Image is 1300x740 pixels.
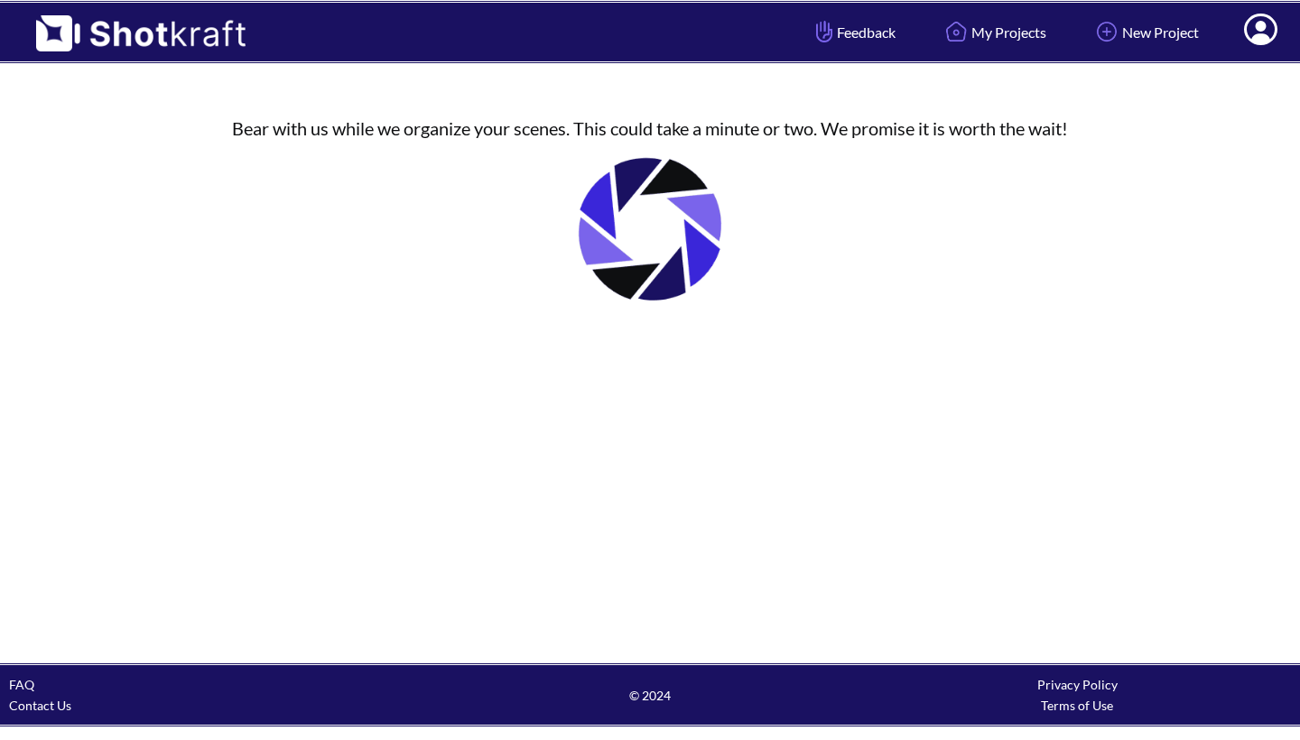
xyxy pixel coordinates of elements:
a: My Projects [927,8,1060,56]
a: Contact Us [9,698,71,713]
div: Privacy Policy [864,674,1291,695]
img: Hand Icon [812,16,837,47]
a: New Project [1078,8,1212,56]
img: Home Icon [941,16,971,47]
a: FAQ [9,677,34,692]
div: Terms of Use [864,695,1291,716]
img: Add Icon [1091,16,1122,47]
img: Loading.. [560,139,740,319]
span: Feedback [812,22,896,42]
span: © 2024 [436,685,863,706]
